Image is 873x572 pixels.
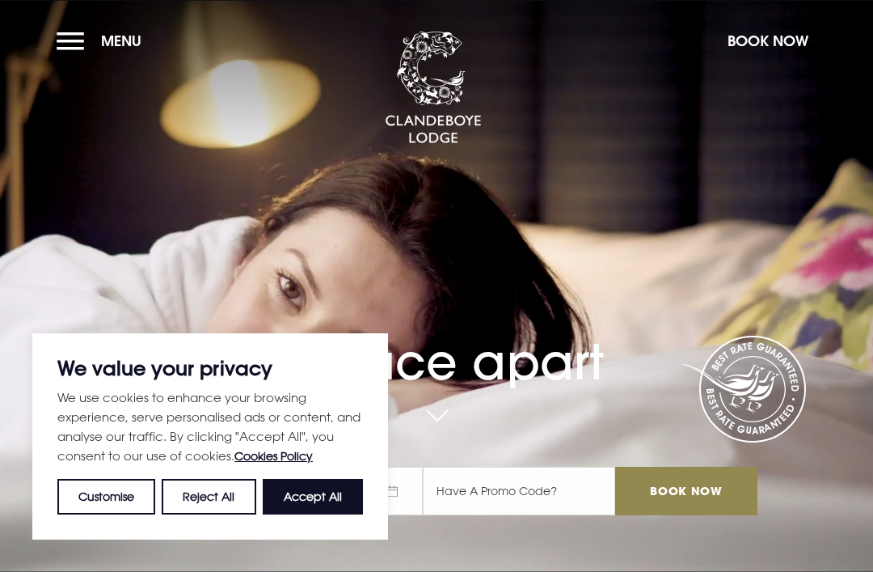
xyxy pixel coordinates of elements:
button: Reject All [162,479,255,515]
button: Book Now [719,23,816,58]
p: We value your privacy [57,358,363,378]
span: Menu [101,32,141,50]
button: Accept All [263,479,363,515]
input: Have A Promo Code? [423,467,615,515]
button: Menu [57,23,150,58]
img: Clandeboye Lodge [385,32,482,145]
div: We value your privacy [32,333,388,540]
h1: A place apart [116,299,757,391]
a: Cookies Policy [234,449,313,463]
button: Customise [57,479,155,515]
p: We use cookies to enhance your browsing experience, serve personalised ads or content, and analys... [57,388,363,466]
input: Book Now [615,467,757,515]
